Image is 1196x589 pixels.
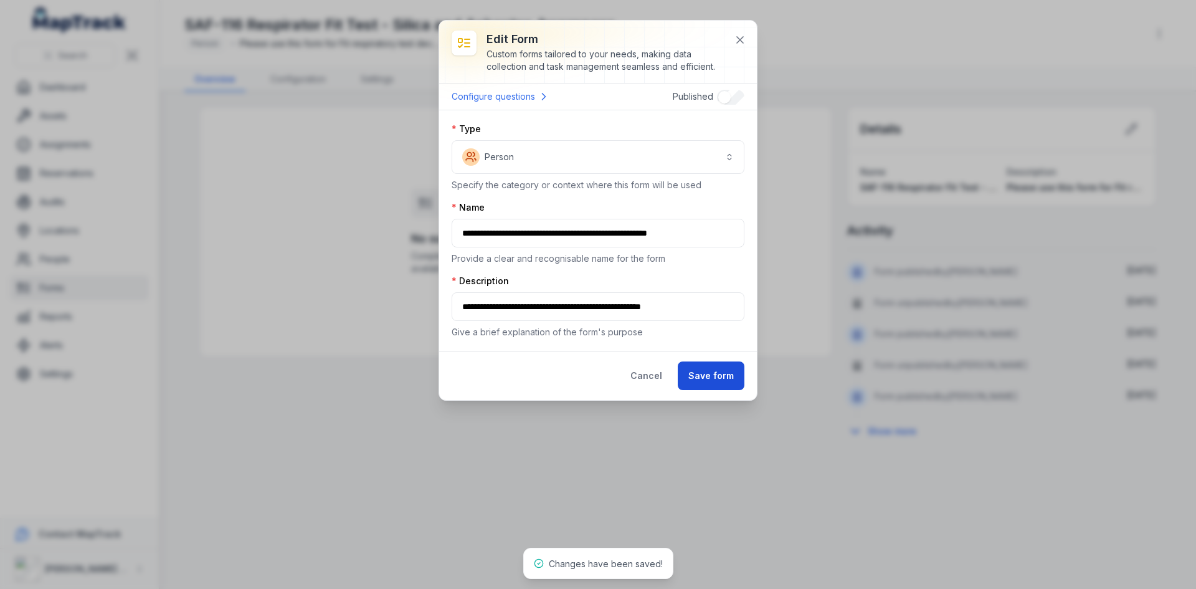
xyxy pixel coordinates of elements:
button: Save form [678,362,744,390]
p: Provide a clear and recognisable name for the form [452,252,744,265]
label: Type [452,123,481,135]
button: Cancel [620,362,673,390]
a: Configure questions [452,89,550,105]
button: Person [452,140,744,174]
label: Description [452,275,509,287]
span: Published [673,91,713,102]
h3: Edit form [486,31,724,48]
p: Specify the category or context where this form will be used [452,179,744,191]
label: Name [452,201,485,214]
p: Give a brief explanation of the form's purpose [452,326,744,338]
div: Custom forms tailored to your needs, making data collection and task management seamless and effi... [486,48,724,73]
